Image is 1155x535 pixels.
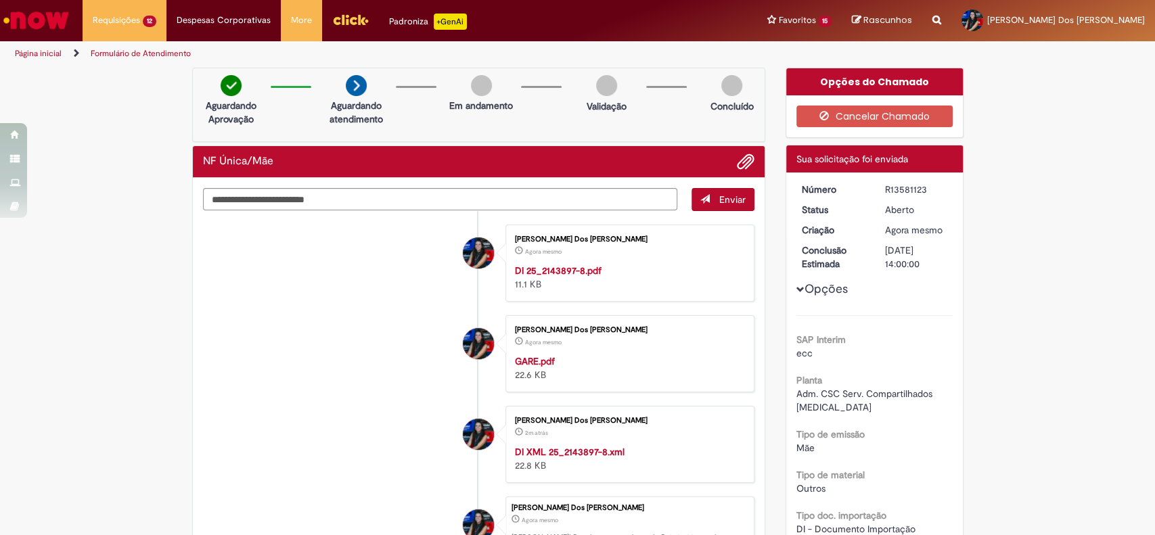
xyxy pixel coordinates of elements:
span: More [291,14,312,27]
img: arrow-next.png [346,75,367,96]
div: Padroniza [389,14,467,30]
time: 30/09/2025 11:58:25 [525,429,548,437]
a: DI 25_2143897-8.pdf [515,264,602,277]
b: Planta [796,374,822,386]
button: Enviar [692,188,754,211]
img: img-circle-grey.png [471,75,492,96]
p: Aguardando Aprovação [198,99,264,126]
div: Mariana Modesto Dos Santos [463,237,494,269]
span: Despesas Corporativas [177,14,271,27]
div: [PERSON_NAME] Dos [PERSON_NAME] [515,235,740,243]
span: DI - Documento Importação [796,523,915,535]
span: Outros [796,482,825,494]
div: Mariana Modesto Dos Santos [463,328,494,359]
div: [PERSON_NAME] Dos [PERSON_NAME] [512,504,747,512]
span: [PERSON_NAME] Dos [PERSON_NAME] [987,14,1145,26]
h2: NF Única/Mãe Histórico de tíquete [203,156,273,168]
div: 30/09/2025 12:00:05 [885,223,948,237]
span: Sua solicitação foi enviada [796,153,908,165]
textarea: Digite sua mensagem aqui... [203,188,678,211]
span: 12 [143,16,156,27]
span: Agora mesmo [525,338,562,346]
a: DI XML 25_2143897-8.xml [515,446,625,458]
b: Tipo doc. importação [796,509,886,521]
dt: Número [792,183,875,196]
span: ecc [796,347,813,359]
img: img-circle-grey.png [596,75,617,96]
dt: Conclusão Estimada [792,243,875,271]
img: check-circle-green.png [221,75,242,96]
span: Mãe [796,442,815,454]
span: Requisições [93,14,140,27]
div: Opções do Chamado [786,68,963,95]
a: Formulário de Atendimento [91,48,191,59]
time: 30/09/2025 12:00:05 [885,224,943,236]
p: Concluído [710,99,753,113]
p: Em andamento [449,99,513,112]
img: img-circle-grey.png [721,75,742,96]
button: Cancelar Chamado [796,106,953,127]
a: Página inicial [15,48,62,59]
span: Agora mesmo [525,248,562,256]
span: 2m atrás [525,429,548,437]
b: Tipo de material [796,469,865,481]
b: SAP Interim [796,333,846,346]
span: Favoritos [778,14,815,27]
div: [DATE] 14:00:00 [885,243,948,271]
span: Rascunhos [863,14,912,26]
dt: Status [792,203,875,216]
div: [PERSON_NAME] Dos [PERSON_NAME] [515,417,740,425]
span: Adm. CSC Serv. Compartilhados [MEDICAL_DATA] [796,388,935,413]
p: +GenAi [434,14,467,30]
span: 15 [818,16,832,27]
a: GARE.pdf [515,355,555,367]
p: Aguardando atendimento [323,99,389,126]
div: R13581123 [885,183,948,196]
img: ServiceNow [1,7,71,34]
span: Agora mesmo [522,516,558,524]
div: 22.8 KB [515,445,740,472]
time: 30/09/2025 11:59:53 [525,338,562,346]
a: Rascunhos [852,14,912,27]
div: 11.1 KB [515,264,740,291]
button: Adicionar anexos [737,153,754,170]
div: Mariana Modesto Dos Santos [463,419,494,450]
img: click_logo_yellow_360x200.png [332,9,369,30]
div: [PERSON_NAME] Dos [PERSON_NAME] [515,326,740,334]
time: 30/09/2025 11:59:58 [525,248,562,256]
span: Agora mesmo [885,224,943,236]
b: Tipo de emissão [796,428,865,440]
ul: Trilhas de página [10,41,760,66]
dt: Criação [792,223,875,237]
div: Aberto [885,203,948,216]
div: 22.6 KB [515,354,740,381]
span: Enviar [719,193,746,206]
time: 30/09/2025 12:00:05 [522,516,558,524]
p: Validação [587,99,627,113]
